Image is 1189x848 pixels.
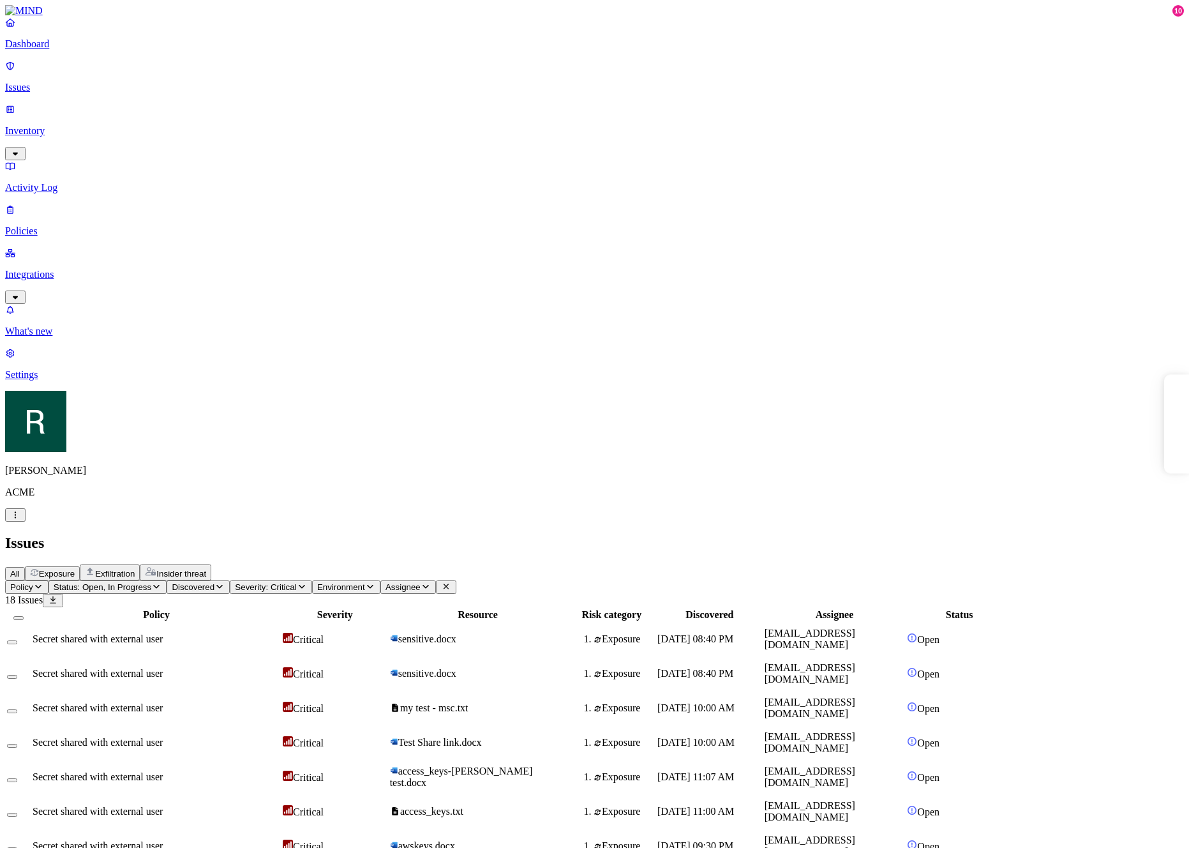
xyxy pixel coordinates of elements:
span: [EMAIL_ADDRESS][DOMAIN_NAME] [765,662,855,685]
div: Policy [33,609,280,621]
span: Test Share link.docx [398,737,482,748]
img: status-open [907,633,917,643]
span: Insider threat [156,569,206,579]
span: [DATE] 10:00 AM [657,702,735,713]
span: [EMAIL_ADDRESS][DOMAIN_NAME] [765,800,855,822]
p: Settings [5,369,1184,381]
a: Inventory [5,103,1184,158]
span: [EMAIL_ADDRESS][DOMAIN_NAME] [765,766,855,788]
img: microsoft-word [390,634,398,642]
img: severity-critical [283,702,293,712]
p: Integrations [5,269,1184,280]
img: severity-critical [283,633,293,643]
img: microsoft-word [390,766,398,775]
span: access_keys-[PERSON_NAME] test.docx [390,766,533,788]
img: severity-critical [283,736,293,746]
span: Open [917,772,939,783]
button: Select row [7,744,17,748]
span: Exfiltration [95,569,135,579]
button: Select row [7,778,17,782]
a: Dashboard [5,17,1184,50]
p: Dashboard [5,38,1184,50]
span: Open [917,703,939,714]
div: Exposure [594,702,655,714]
button: Select row [7,709,17,713]
span: Open [917,806,939,817]
span: Secret shared with external user [33,771,163,782]
span: sensitive.docx [398,633,456,644]
div: Risk category [568,609,655,621]
div: Exposure [594,806,655,817]
span: [DATE] 08:40 PM [657,633,733,644]
img: microsoft-word [390,669,398,677]
img: status-open [907,805,917,815]
img: status-open [907,771,917,781]
button: Select row [7,813,17,817]
span: [EMAIL_ADDRESS][DOMAIN_NAME] [765,731,855,753]
span: [DATE] 10:00 AM [657,737,735,748]
span: [DATE] 08:40 PM [657,668,733,679]
span: Severity: Critical [235,582,296,592]
img: status-open [907,736,917,746]
span: Secret shared with external user [33,668,163,679]
span: Critical [293,634,324,645]
span: Critical [293,703,324,714]
span: Environment [317,582,365,592]
div: Resource [390,609,566,621]
p: [PERSON_NAME] [5,465,1184,476]
a: MIND [5,5,1184,17]
img: severity-critical [283,805,293,815]
a: Settings [5,347,1184,381]
span: Secret shared with external user [33,633,163,644]
span: access_keys.txt [400,806,463,817]
button: Select row [7,675,17,679]
span: Critical [293,772,324,783]
img: severity-critical [283,667,293,678]
span: Secret shared with external user [33,806,163,817]
span: Open [917,669,939,679]
span: Secret shared with external user [33,702,163,713]
span: [EMAIL_ADDRESS][DOMAIN_NAME] [765,697,855,719]
span: Status: Open, In Progress [54,582,151,592]
p: What's new [5,326,1184,337]
img: MIND [5,5,43,17]
span: [DATE] 11:07 AM [657,771,734,782]
div: Assignee [765,609,905,621]
div: Exposure [594,668,655,679]
img: microsoft-word [390,738,398,746]
span: Open [917,634,939,645]
span: Policy [10,582,33,592]
button: Select row [7,640,17,644]
span: my test - msc.txt [400,702,468,713]
span: sensitive.docx [398,668,456,679]
p: Inventory [5,125,1184,137]
img: severity-critical [283,771,293,781]
span: Open [917,738,939,748]
a: Policies [5,204,1184,237]
span: Exposure [39,569,75,579]
div: Exposure [594,737,655,748]
p: Activity Log [5,182,1184,193]
p: Issues [5,82,1184,93]
span: [DATE] 11:00 AM [657,806,734,817]
img: Ron Rabinovich [5,391,66,452]
h2: Issues [5,534,1184,552]
span: [EMAIL_ADDRESS][DOMAIN_NAME] [765,628,855,650]
span: Critical [293,738,324,748]
img: status-open [907,667,917,678]
span: Assignee [385,582,421,592]
a: Issues [5,60,1184,93]
span: 18 Issues [5,594,43,605]
a: What's new [5,304,1184,337]
a: Activity Log [5,160,1184,193]
div: Severity [283,609,387,621]
span: Critical [293,669,324,679]
div: Status [907,609,1012,621]
img: status-open [907,702,917,712]
p: Policies [5,225,1184,237]
div: Exposure [594,771,655,783]
p: ACME [5,487,1184,498]
span: Discovered [172,582,214,592]
div: Discovered [657,609,762,621]
a: Integrations [5,247,1184,302]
